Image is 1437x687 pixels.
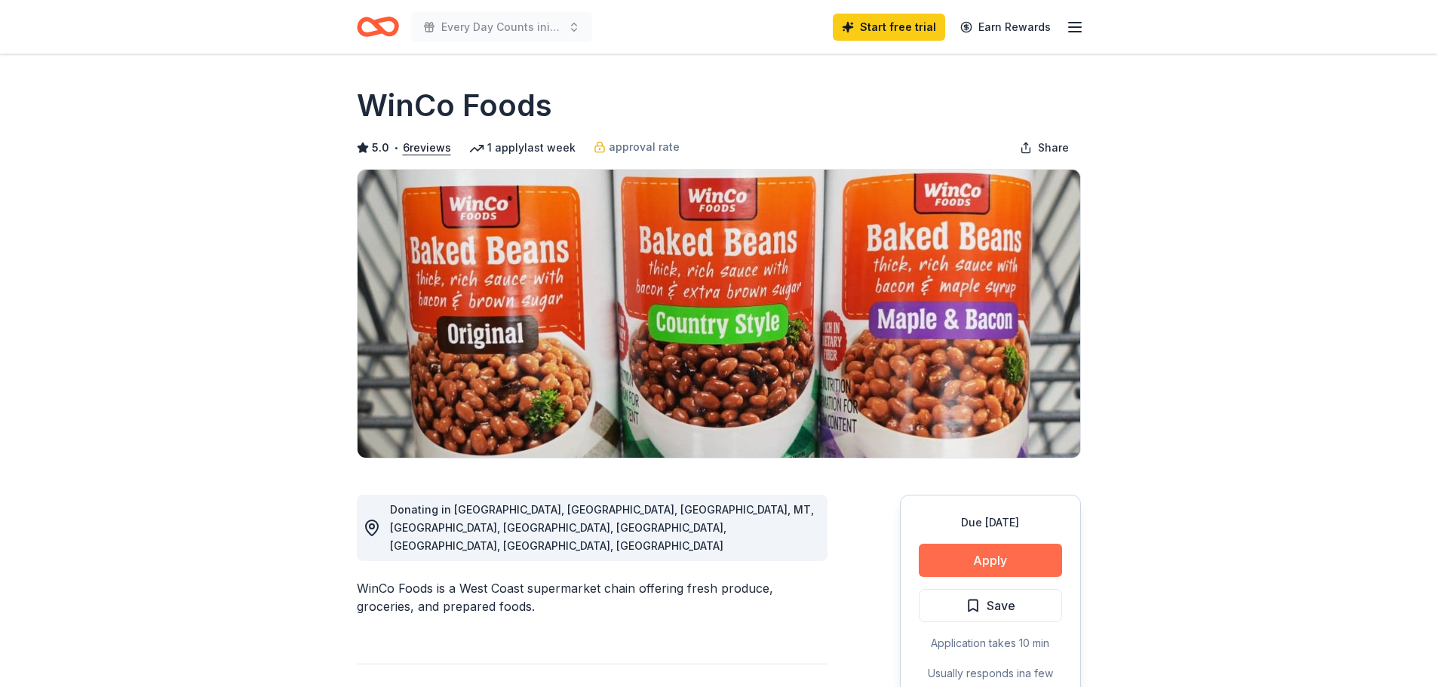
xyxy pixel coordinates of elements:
[357,84,552,127] h1: WinCo Foods
[403,139,451,157] button: 6reviews
[987,596,1015,615] span: Save
[594,138,680,156] a: approval rate
[357,9,399,44] a: Home
[919,514,1062,532] div: Due [DATE]
[609,138,680,156] span: approval rate
[411,12,592,42] button: Every Day Counts initiative
[358,170,1080,458] img: Image for WinCo Foods
[1038,139,1069,157] span: Share
[393,142,398,154] span: •
[441,18,562,36] span: Every Day Counts initiative
[951,14,1060,41] a: Earn Rewards
[372,139,389,157] span: 5.0
[919,634,1062,652] div: Application takes 10 min
[833,14,945,41] a: Start free trial
[357,579,828,615] div: WinCo Foods is a West Coast supermarket chain offering fresh produce, groceries, and prepared foods.
[469,139,576,157] div: 1 apply last week
[1008,133,1081,163] button: Share
[390,503,814,552] span: Donating in [GEOGRAPHIC_DATA], [GEOGRAPHIC_DATA], [GEOGRAPHIC_DATA], MT, [GEOGRAPHIC_DATA], [GEOG...
[919,544,1062,577] button: Apply
[919,589,1062,622] button: Save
